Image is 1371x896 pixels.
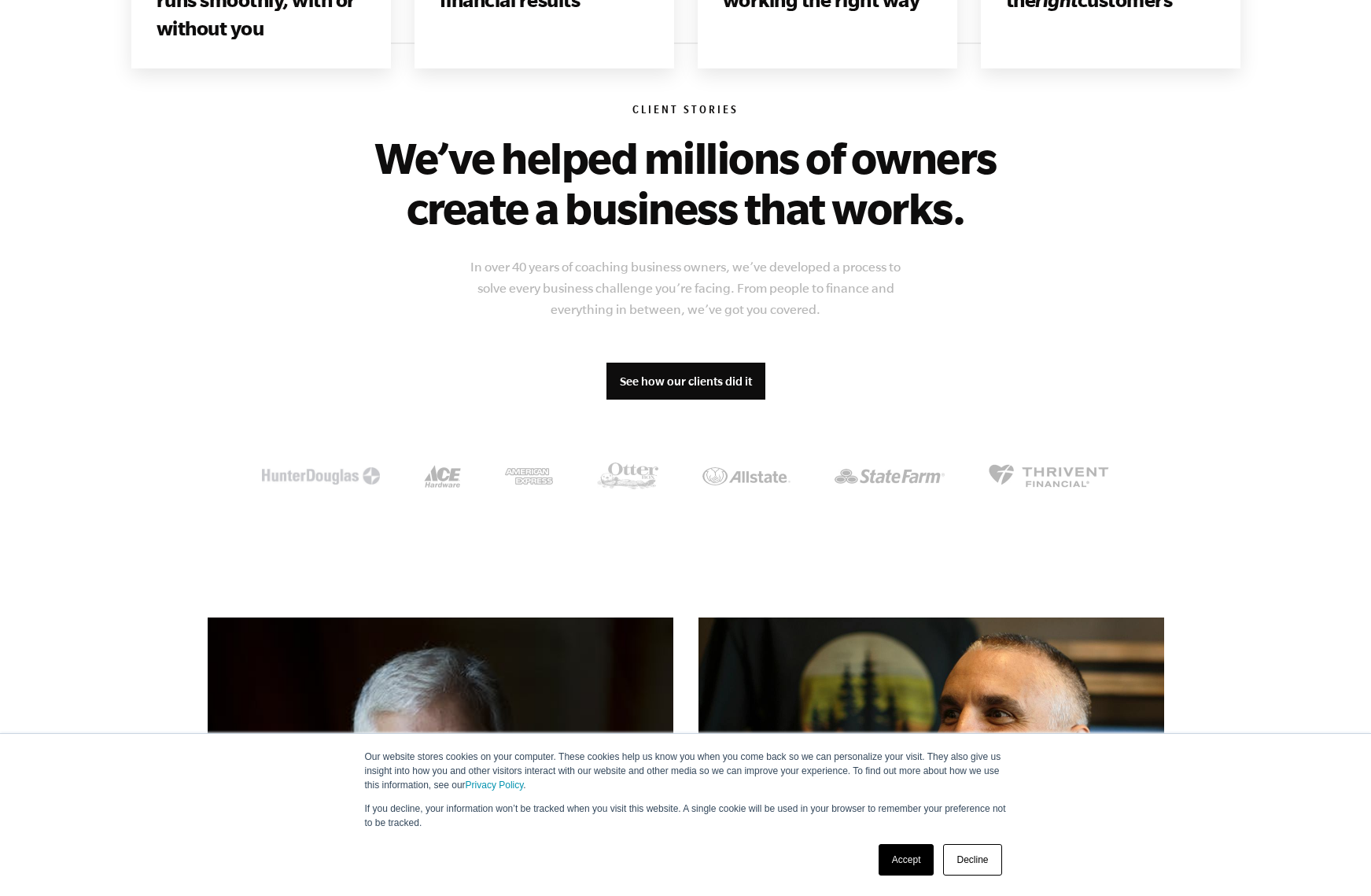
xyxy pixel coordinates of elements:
[208,104,1164,120] h6: Client Stories
[989,464,1109,488] img: Thrivent Financial Logo
[466,780,524,791] a: Privacy Policy
[458,256,914,320] p: In over 40 years of coaching business owners, we’ve developed a process to solve every business c...
[365,802,1007,830] p: If you decline, your information won’t be tracked when you visit this website. A single cookie wi...
[597,463,658,489] img: OtterBox Logo
[351,132,1021,233] h2: We’ve helped millions of owners create a business that works.
[943,844,1001,876] a: Decline
[835,469,945,484] img: State Farm Logo
[262,467,380,485] img: McDonalds Logo
[365,750,1007,792] p: Our website stores cookies on your computer. These cookies help us know you when you come back so...
[702,467,791,485] img: Allstate Logo
[879,844,934,876] a: Accept
[424,465,461,488] img: Ace Harware Logo
[606,363,765,400] a: See how our clients did it
[505,468,553,485] img: American Express Logo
